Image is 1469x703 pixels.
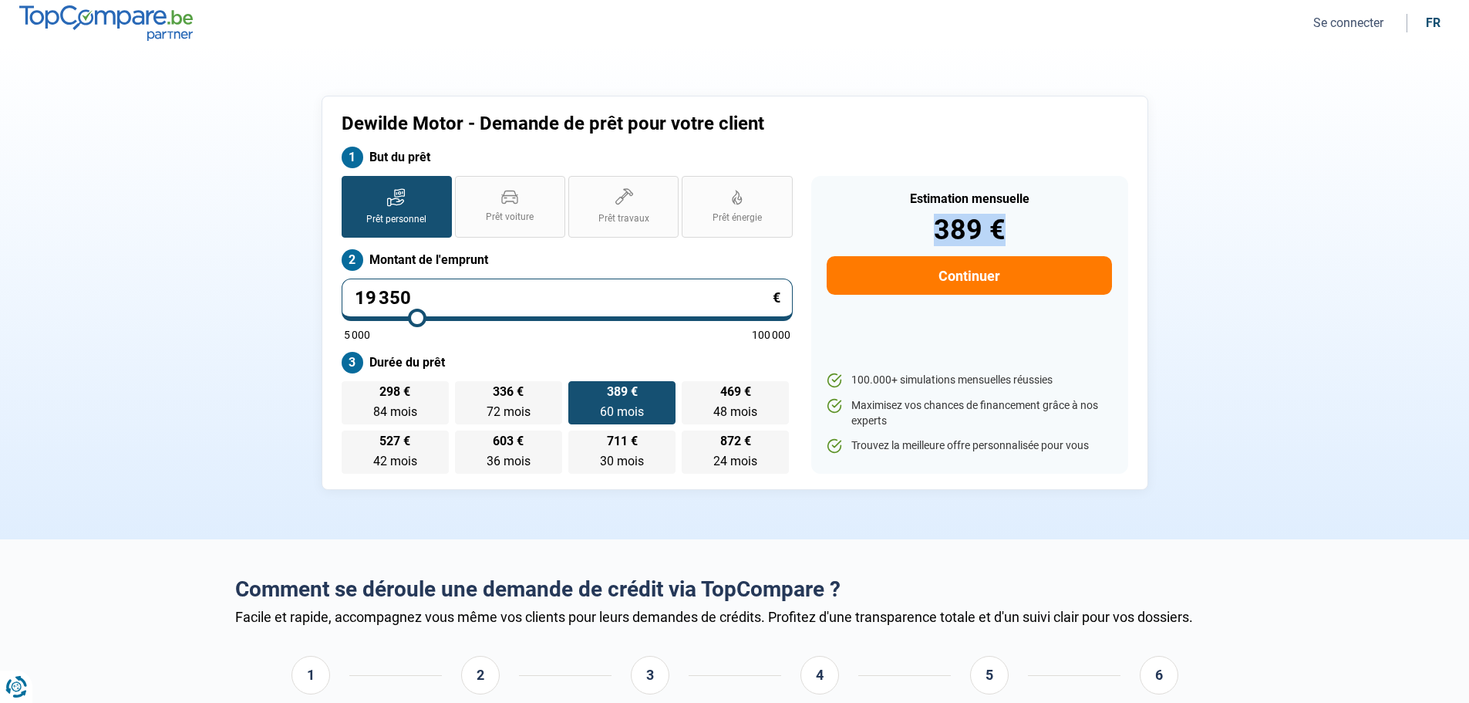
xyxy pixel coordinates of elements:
span: 60 mois [600,404,644,419]
span: 24 mois [713,454,757,468]
label: But du prêt [342,147,793,168]
span: 711 € [607,435,638,448]
button: Se connecter [1309,15,1388,31]
span: 298 € [379,386,410,398]
span: 336 € [493,386,524,398]
span: 5 000 [344,330,370,340]
span: 42 mois [373,454,417,468]
span: 72 mois [487,404,531,419]
label: Durée du prêt [342,352,793,373]
span: 389 € [607,386,638,398]
button: Continuer [827,256,1111,295]
li: Maximisez vos chances de financement grâce à nos experts [827,398,1111,428]
span: 84 mois [373,404,417,419]
span: 48 mois [713,404,757,419]
span: 603 € [493,435,524,448]
span: € [773,291,780,305]
div: 5 [970,656,1009,695]
span: 872 € [720,435,751,448]
span: 36 mois [487,454,531,468]
div: 6 [1140,656,1178,695]
h2: Comment se déroule une demande de crédit via TopCompare ? [235,576,1235,603]
div: fr [1426,15,1440,30]
li: Trouvez la meilleure offre personnalisée pour vous [827,438,1111,454]
span: Prêt personnel [366,213,426,226]
img: TopCompare.be [19,5,193,40]
span: 30 mois [600,454,644,468]
span: 100 000 [752,330,790,340]
div: 4 [800,656,839,695]
div: 3 [631,656,669,695]
div: Facile et rapide, accompagnez vous même vos clients pour leurs demandes de crédits. Profitez d'un... [235,609,1235,625]
div: 389 € [827,216,1111,244]
span: Prêt énergie [713,211,762,225]
div: 1 [291,656,330,695]
span: Prêt voiture [486,211,534,224]
span: 469 € [720,386,751,398]
label: Montant de l'emprunt [342,249,793,271]
span: 527 € [379,435,410,448]
li: 100.000+ simulations mensuelles réussies [827,373,1111,388]
h1: Dewilde Motor - Demande de prêt pour votre client [342,113,927,135]
div: 2 [461,656,500,695]
div: Estimation mensuelle [827,193,1111,205]
span: Prêt travaux [598,212,649,225]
